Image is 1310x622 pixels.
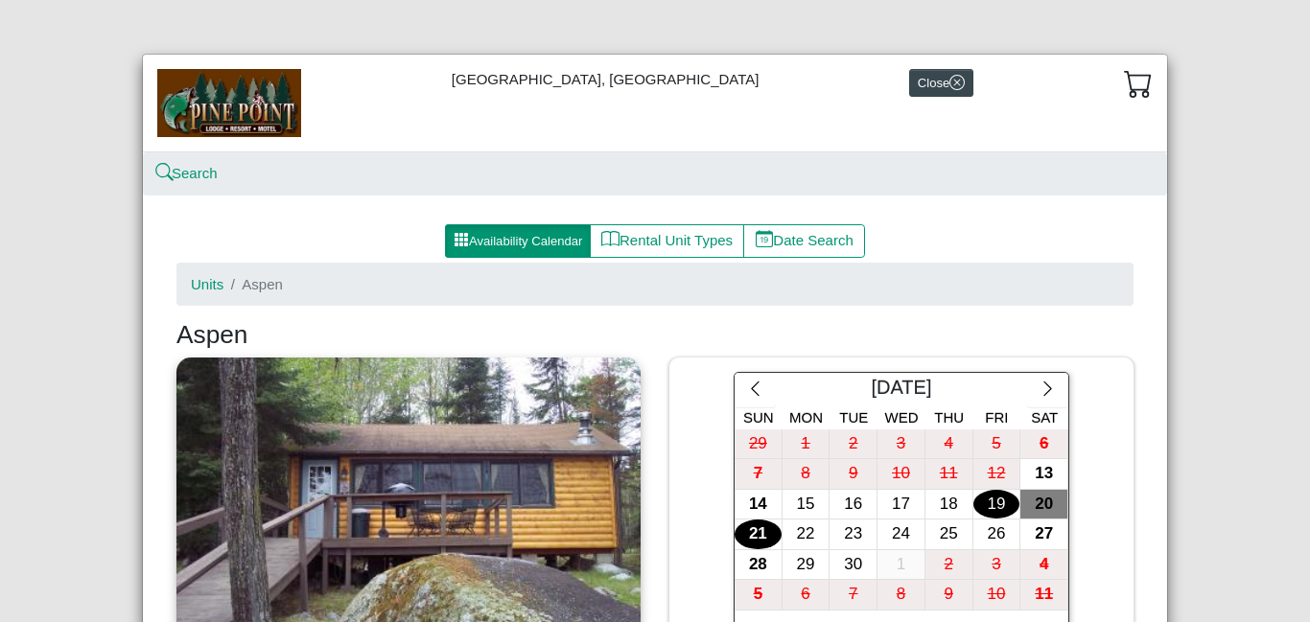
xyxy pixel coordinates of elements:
[973,580,1020,610] div: 10
[1020,580,1067,610] div: 11
[735,580,782,610] div: 5
[1020,490,1067,519] div: 20
[157,166,172,180] svg: search
[735,459,783,490] button: 7
[925,519,972,549] div: 25
[830,459,877,489] div: 9
[1027,373,1068,407] button: chevron right
[877,429,924,459] div: 3
[143,55,1167,151] div: [GEOGRAPHIC_DATA], [GEOGRAPHIC_DATA]
[789,409,823,426] span: Mon
[973,519,1020,549] div: 26
[830,580,877,610] button: 7
[1020,550,1067,580] div: 4
[601,230,620,248] svg: book
[735,490,782,519] div: 14
[925,490,973,520] button: 18
[925,429,973,460] button: 4
[877,519,925,550] button: 24
[973,429,1021,460] button: 5
[743,224,865,259] button: calendar dateDate Search
[973,459,1021,490] button: 12
[830,490,877,520] button: 16
[830,550,877,580] div: 30
[242,276,283,292] span: Aspen
[877,519,924,549] div: 24
[783,490,830,520] button: 15
[925,429,972,459] div: 4
[1020,490,1068,520] button: 20
[1020,519,1068,550] button: 27
[735,490,783,520] button: 14
[783,519,830,550] button: 22
[830,459,877,490] button: 9
[157,69,301,136] img: b144ff98-a7e1-49bd-98da-e9ae77355310.jpg
[830,550,877,581] button: 30
[877,580,924,610] div: 8
[735,459,782,489] div: 7
[176,320,1134,351] h3: Aspen
[877,459,925,490] button: 10
[830,429,877,459] div: 2
[735,550,782,580] div: 28
[743,409,774,426] span: Sun
[909,69,973,97] button: Closex circle
[735,373,776,407] button: chevron left
[783,519,830,549] div: 22
[877,580,925,610] button: 8
[756,230,774,248] svg: calendar date
[445,224,591,259] button: grid3x3 gap fillAvailability Calendar
[735,429,782,459] div: 29
[830,519,877,549] div: 23
[454,232,469,247] svg: grid3x3 gap fill
[973,550,1020,580] div: 3
[735,519,782,549] div: 21
[157,165,218,181] a: searchSearch
[839,409,868,426] span: Tue
[925,459,972,489] div: 11
[925,550,973,581] button: 2
[1020,519,1067,549] div: 27
[590,224,744,259] button: bookRental Unit Types
[1124,69,1153,98] svg: cart
[783,459,830,489] div: 8
[877,490,925,520] button: 17
[925,580,973,610] button: 9
[746,380,764,398] svg: chevron left
[783,580,830,610] button: 6
[925,519,973,550] button: 25
[925,459,973,490] button: 11
[830,490,877,519] div: 16
[877,429,925,460] button: 3
[783,580,830,610] div: 6
[783,429,830,459] div: 1
[191,276,223,292] a: Units
[1020,459,1068,490] button: 13
[783,490,830,519] div: 15
[925,550,972,580] div: 2
[973,429,1020,459] div: 5
[1020,459,1067,489] div: 13
[973,490,1020,519] div: 19
[973,519,1021,550] button: 26
[783,550,830,580] div: 29
[973,490,1021,520] button: 19
[877,550,925,581] button: 1
[1039,380,1057,398] svg: chevron right
[830,519,877,550] button: 23
[973,459,1020,489] div: 12
[973,550,1021,581] button: 3
[776,373,1027,407] div: [DATE]
[934,409,964,426] span: Thu
[1020,580,1068,610] button: 11
[830,580,877,610] div: 7
[877,550,924,580] div: 1
[1031,409,1058,426] span: Sat
[735,580,783,610] button: 5
[877,490,924,519] div: 17
[783,429,830,460] button: 1
[949,75,965,90] svg: x circle
[973,580,1021,610] button: 10
[735,519,783,550] button: 21
[735,550,783,581] button: 28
